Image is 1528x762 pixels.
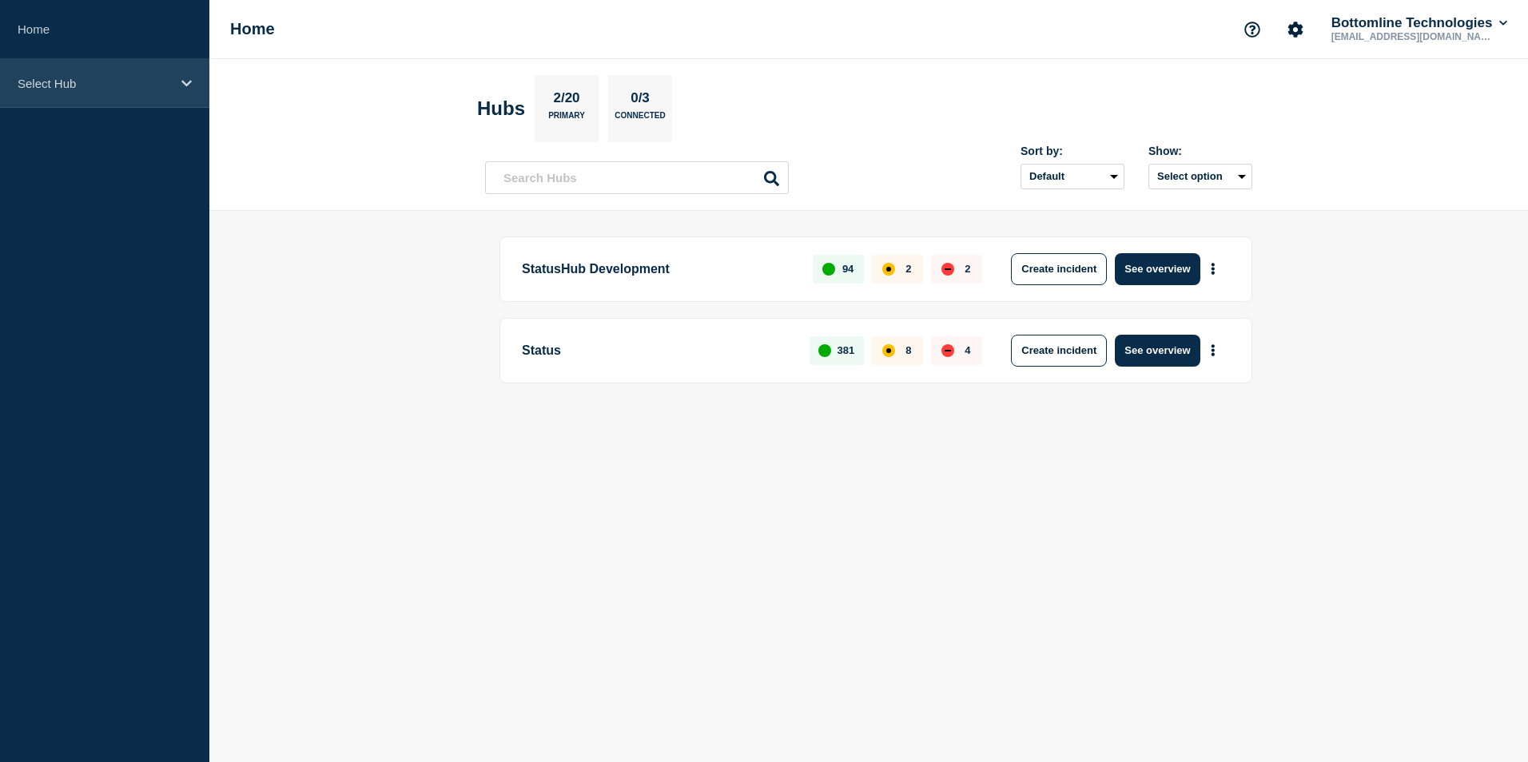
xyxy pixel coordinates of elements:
p: 8 [905,344,911,356]
button: More actions [1203,254,1224,284]
select: Sort by [1021,164,1124,189]
p: 2/20 [547,90,586,111]
p: 4 [965,344,970,356]
p: StatusHub Development [522,253,794,285]
p: Primary [548,111,585,128]
div: down [941,344,954,357]
button: Select option [1148,164,1252,189]
div: up [818,344,831,357]
button: Account settings [1279,13,1312,46]
p: 2 [965,263,970,275]
div: Show: [1148,145,1252,157]
button: Bottomline Technologies [1328,15,1510,31]
button: Create incident [1011,253,1107,285]
div: affected [882,263,895,276]
p: 381 [838,344,855,356]
button: Support [1236,13,1269,46]
p: 94 [842,263,854,275]
input: Search Hubs [485,161,789,194]
button: Create incident [1011,335,1107,367]
p: [EMAIL_ADDRESS][DOMAIN_NAME] [1328,31,1494,42]
div: affected [882,344,895,357]
div: down [941,263,954,276]
button: See overview [1115,253,1200,285]
div: Sort by: [1021,145,1124,157]
div: up [822,263,835,276]
p: Status [522,335,791,367]
h1: Home [230,20,275,38]
button: More actions [1203,335,1224,365]
button: See overview [1115,335,1200,367]
h2: Hubs [477,97,525,120]
p: 0/3 [625,90,656,111]
p: 2 [905,263,911,275]
p: Connected [615,111,665,128]
p: Select Hub [18,77,171,90]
